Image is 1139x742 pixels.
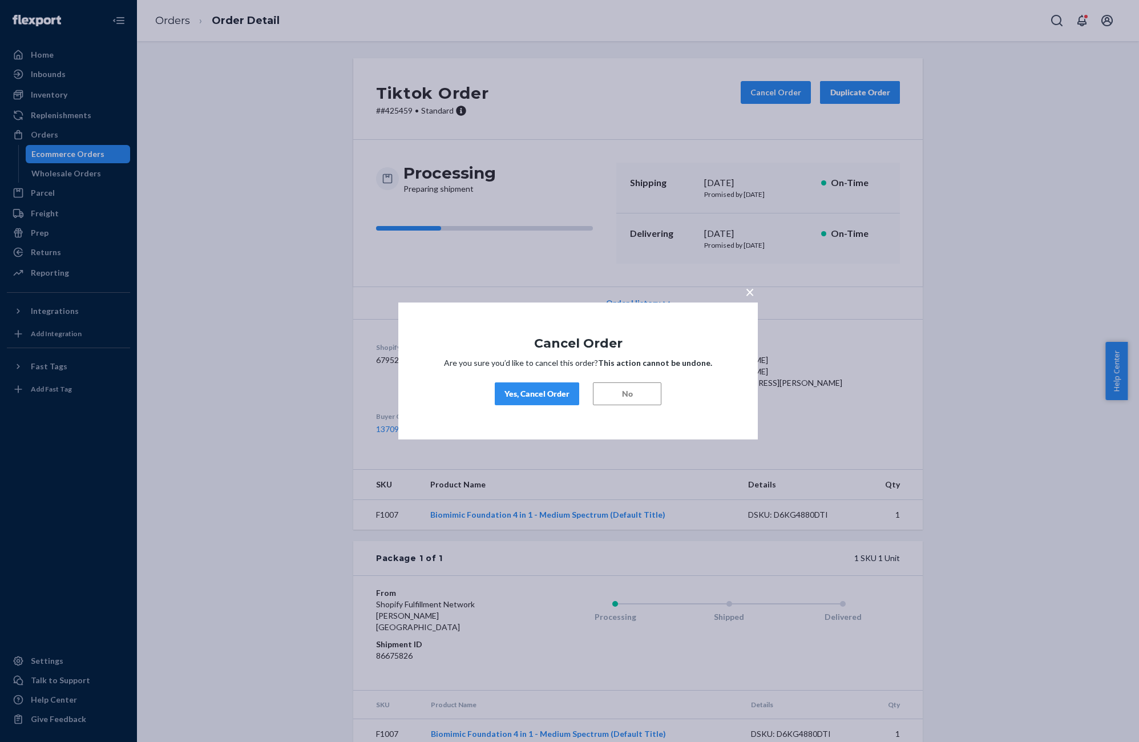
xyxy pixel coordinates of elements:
[433,337,724,350] h1: Cancel Order
[433,357,724,369] p: Are you sure you’d like to cancel this order?
[593,382,661,405] button: No
[504,388,569,400] div: Yes, Cancel Order
[745,282,754,301] span: ×
[495,382,579,405] button: Yes, Cancel Order
[598,358,712,368] strong: This action cannot be undone.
